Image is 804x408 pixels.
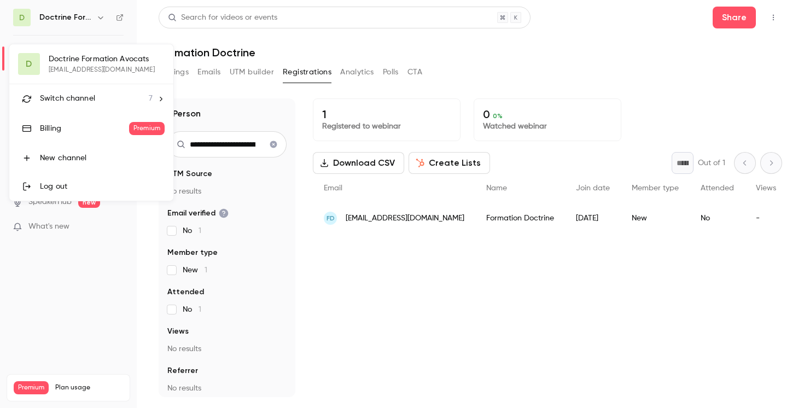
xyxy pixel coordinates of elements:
span: Premium [129,122,165,135]
div: Billing [40,123,129,134]
div: New channel [40,153,165,164]
span: Switch channel [40,93,95,104]
div: Log out [40,181,165,192]
span: 7 [149,93,153,104]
